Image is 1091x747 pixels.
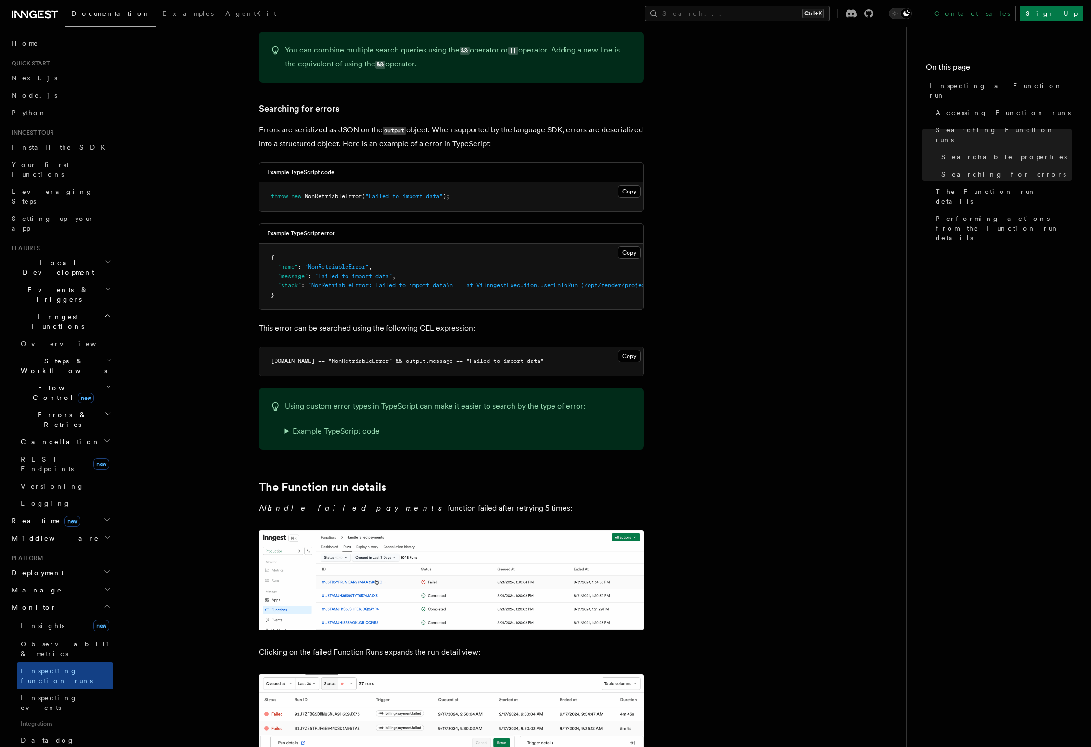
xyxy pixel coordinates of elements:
[936,187,1072,206] span: The Function run details
[8,603,57,612] span: Monitor
[305,263,369,270] span: "NonRetriableError"
[71,10,151,17] span: Documentation
[21,640,120,657] span: Observability & metrics
[618,185,641,198] button: Copy
[12,143,111,151] span: Install the SDK
[21,340,120,348] span: Overview
[8,581,113,599] button: Manage
[259,502,644,515] p: A function failed after retrying 5 times:
[93,620,109,631] span: new
[930,81,1072,100] span: Inspecting a Function run
[645,6,830,21] button: Search...Ctrl+K
[8,60,50,67] span: Quick start
[271,254,274,261] span: {
[225,10,276,17] span: AgentKit
[17,437,100,447] span: Cancellation
[8,516,80,526] span: Realtime
[443,193,449,200] span: );
[8,258,105,277] span: Local Development
[926,77,1072,104] a: Inspecting a Function run
[259,645,644,659] p: Clicking on the failed Function Runs expands the run detail view:
[93,458,109,470] span: new
[308,273,311,280] span: :
[392,273,396,280] span: ,
[8,69,113,87] a: Next.js
[259,102,339,116] a: Searching for errors
[460,47,470,55] code: &&
[17,716,113,732] span: Integrations
[941,169,1066,179] span: Searching for errors
[308,282,773,289] span: "NonRetriableError: Failed to import data\n at V1InngestExecution.userFnToRun (/opt/render/projec...
[8,585,62,595] span: Manage
[937,148,1072,166] a: Searchable properties
[928,6,1016,21] a: Contact sales
[8,568,64,578] span: Deployment
[278,273,308,280] span: "message"
[8,139,113,156] a: Install the SDK
[932,121,1072,148] a: Searching Function runs
[932,210,1072,246] a: Performing actions from the Function run details
[271,358,544,364] code: [DOMAIN_NAME] == "NonRetriableError" && output.message == "Failed to import data"
[278,263,298,270] span: "name"
[17,635,113,662] a: Observability & metrics
[12,74,57,82] span: Next.js
[8,129,54,137] span: Inngest tour
[362,193,365,200] span: (
[12,188,93,205] span: Leveraging Steps
[17,410,104,429] span: Errors & Retries
[8,156,113,183] a: Your first Functions
[259,322,644,335] p: This error can be searched using the following CEL expression:
[8,529,113,547] button: Middleware
[278,282,301,289] span: "stack"
[17,335,113,352] a: Overview
[932,104,1072,121] a: Accessing Function runs
[219,3,282,26] a: AgentKit
[936,214,1072,243] span: Performing actions from the Function run details
[271,193,288,200] span: throw
[267,168,334,176] h3: Example TypeScript code
[12,109,47,116] span: Python
[926,62,1072,77] h4: On this page
[936,108,1071,117] span: Accessing Function runs
[8,312,104,331] span: Inngest Functions
[12,161,69,178] span: Your first Functions
[21,500,71,507] span: Logging
[21,622,64,630] span: Insights
[383,127,406,135] code: output
[271,292,274,298] span: }
[8,104,113,121] a: Python
[17,406,113,433] button: Errors & Retries
[365,193,443,200] span: "Failed to import data"
[21,482,84,490] span: Versioning
[17,495,113,512] a: Logging
[8,599,113,616] button: Monitor
[932,183,1072,210] a: The Function run details
[259,480,386,494] a: The Function run details
[17,689,113,716] a: Inspecting events
[17,379,113,406] button: Flow Controlnew
[298,263,301,270] span: :
[8,335,113,512] div: Inngest Functions
[285,399,585,413] p: Using custom error types in TypeScript can make it easier to search by the type of error:
[12,215,94,232] span: Setting up your app
[17,383,106,402] span: Flow Control
[8,245,40,252] span: Features
[264,503,448,513] em: Handle failed payments
[291,193,301,200] span: new
[21,455,74,473] span: REST Endpoints
[17,616,113,635] a: Insightsnew
[375,61,385,69] code: &&
[8,564,113,581] button: Deployment
[8,533,99,543] span: Middleware
[21,694,77,711] span: Inspecting events
[1020,6,1083,21] a: Sign Up
[8,87,113,104] a: Node.js
[17,451,113,477] a: REST Endpointsnew
[8,512,113,529] button: Realtimenew
[21,667,93,684] span: Inspecting function runs
[8,183,113,210] a: Leveraging Steps
[8,308,113,335] button: Inngest Functions
[889,8,912,19] button: Toggle dark mode
[78,393,94,403] span: new
[65,3,156,27] a: Documentation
